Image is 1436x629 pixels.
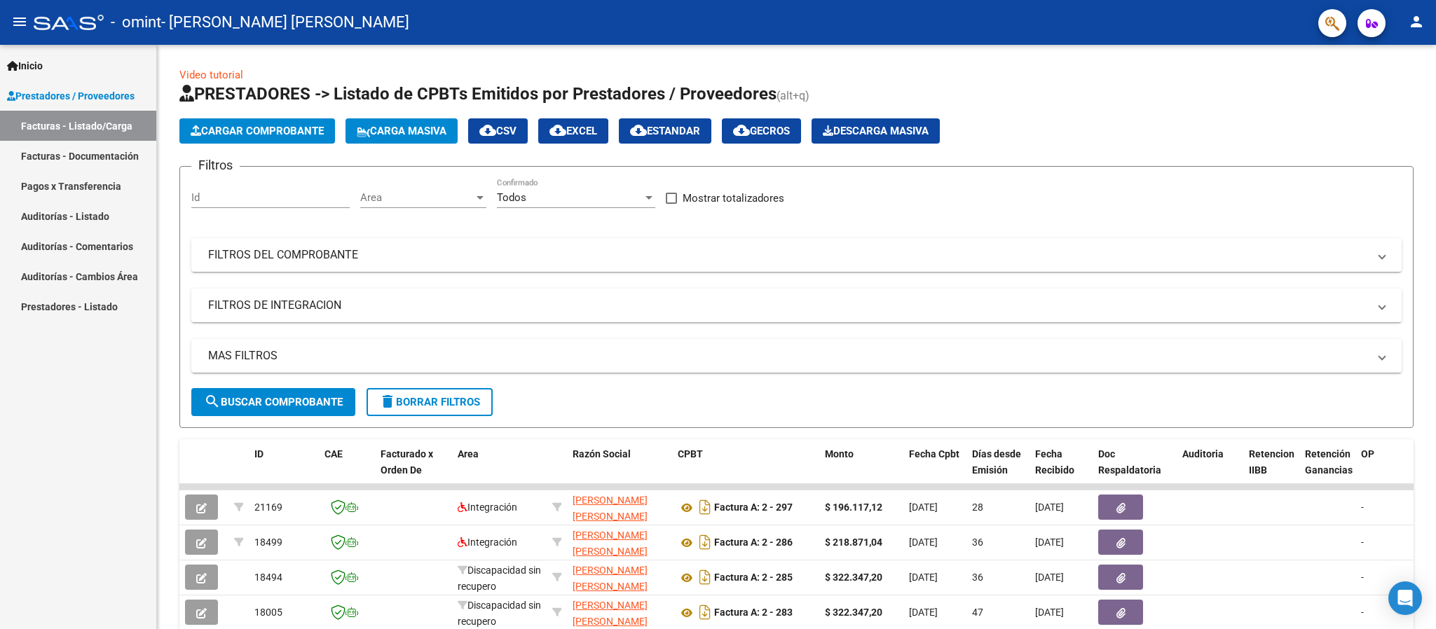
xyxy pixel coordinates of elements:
span: Integración [458,537,517,548]
button: Buscar Comprobante [191,388,355,416]
span: Facturado x Orden De [381,448,433,476]
button: Carga Masiva [346,118,458,144]
datatable-header-cell: Facturado x Orden De [375,439,452,501]
div: 27277590374 [573,562,666,592]
mat-expansion-panel-header: FILTROS DEL COMPROBANTE [191,238,1402,272]
span: [DATE] [1035,607,1064,618]
div: 27277590374 [573,597,666,627]
strong: $ 322.347,20 [825,607,882,618]
span: CPBT [678,448,703,459]
datatable-header-cell: Retencion IIBB [1243,439,1299,501]
span: CSV [479,125,517,137]
mat-icon: cloud_download [630,122,647,139]
span: OP [1361,448,1374,459]
span: Discapacidad sin recupero [458,565,541,592]
span: [PERSON_NAME] [PERSON_NAME] [573,495,648,522]
span: Buscar Comprobante [204,396,343,408]
strong: Factura A: 2 - 285 [714,572,793,583]
datatable-header-cell: Fecha Cpbt [903,439,966,501]
span: EXCEL [549,125,597,137]
button: EXCEL [538,118,608,144]
span: ID [254,448,264,459]
mat-panel-title: MAS FILTROS [208,348,1368,364]
strong: Factura A: 2 - 283 [714,607,793,618]
datatable-header-cell: Fecha Recibido [1030,439,1093,501]
span: Razón Social [573,448,631,459]
button: Cargar Comprobante [179,118,335,144]
span: Todos [497,191,526,204]
span: Monto [825,448,854,459]
datatable-header-cell: Razón Social [567,439,672,501]
span: Fecha Cpbt [909,448,959,459]
span: Integración [458,502,517,513]
span: Doc Respaldatoria [1098,448,1161,476]
span: [DATE] [909,607,938,618]
span: - [1361,502,1364,513]
mat-icon: cloud_download [479,122,496,139]
span: 47 [972,607,983,618]
span: 36 [972,537,983,548]
span: 36 [972,572,983,583]
mat-icon: menu [11,13,28,30]
datatable-header-cell: OP [1355,439,1411,501]
span: 18499 [254,537,282,548]
span: Borrar Filtros [379,396,480,408]
span: 28 [972,502,983,513]
span: Mostrar totalizadores [683,190,784,207]
span: Retencion IIBB [1249,448,1294,476]
strong: Factura A: 2 - 297 [714,502,793,513]
span: [PERSON_NAME] [PERSON_NAME] [573,600,648,627]
mat-panel-title: FILTROS DE INTEGRACION [208,298,1368,313]
div: 27277590374 [573,527,666,557]
datatable-header-cell: CAE [319,439,375,501]
strong: $ 196.117,12 [825,502,882,513]
span: Días desde Emisión [972,448,1021,476]
span: - [PERSON_NAME] [PERSON_NAME] [161,7,409,38]
span: - [1361,607,1364,618]
strong: $ 218.871,04 [825,537,882,548]
span: Area [458,448,479,459]
span: (alt+q) [777,89,809,102]
mat-icon: cloud_download [549,122,566,139]
app-download-masive: Descarga masiva de comprobantes (adjuntos) [812,118,940,144]
span: Gecros [733,125,790,137]
button: Descarga Masiva [812,118,940,144]
span: - omint [111,7,161,38]
span: Retención Ganancias [1305,448,1353,476]
span: Inicio [7,58,43,74]
span: Discapacidad sin recupero [458,600,541,627]
mat-icon: delete [379,393,396,410]
span: 18494 [254,572,282,583]
button: Gecros [722,118,801,144]
span: [DATE] [909,537,938,548]
span: Carga Masiva [357,125,446,137]
span: [DATE] [1035,502,1064,513]
datatable-header-cell: Días desde Emisión [966,439,1030,501]
span: 18005 [254,607,282,618]
mat-panel-title: FILTROS DEL COMPROBANTE [208,247,1368,263]
i: Descargar documento [696,601,714,623]
i: Descargar documento [696,566,714,588]
span: Auditoria [1182,448,1224,459]
span: [DATE] [909,502,938,513]
span: Prestadores / Proveedores [7,88,135,104]
mat-expansion-panel-header: FILTROS DE INTEGRACION [191,289,1402,322]
i: Descargar documento [696,531,714,553]
strong: $ 322.347,20 [825,572,882,583]
mat-icon: cloud_download [733,122,750,139]
span: [DATE] [1035,572,1064,583]
span: CAE [324,448,343,459]
datatable-header-cell: Auditoria [1177,439,1243,501]
span: [PERSON_NAME] [PERSON_NAME] [573,530,648,557]
span: Area [360,191,474,204]
a: Video tutorial [179,69,243,81]
span: PRESTADORES -> Listado de CPBTs Emitidos por Prestadores / Proveedores [179,84,777,104]
span: Descarga Masiva [823,125,929,137]
datatable-header-cell: CPBT [672,439,819,501]
strong: Factura A: 2 - 286 [714,537,793,548]
span: Cargar Comprobante [191,125,324,137]
span: [DATE] [909,572,938,583]
mat-icon: search [204,393,221,410]
button: Borrar Filtros [367,388,493,416]
span: Estandar [630,125,700,137]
